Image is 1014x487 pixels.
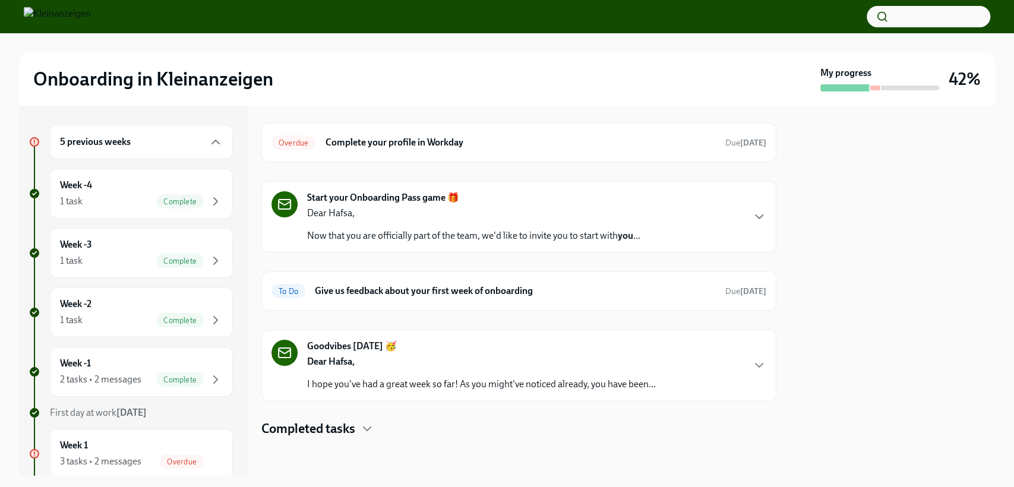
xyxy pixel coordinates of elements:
[29,347,233,397] a: Week -12 tasks • 2 messagesComplete
[949,68,981,90] h3: 42%
[271,282,766,301] a: To DoGive us feedback about your first week of onboardingDue[DATE]
[29,228,233,278] a: Week -31 taskComplete
[60,373,141,386] div: 2 tasks • 2 messages
[60,254,83,267] div: 1 task
[50,407,147,418] span: First day at work
[315,284,716,298] h6: Give us feedback about your first week of onboarding
[820,67,871,80] strong: My progress
[60,195,83,208] div: 1 task
[29,406,233,419] a: First day at work[DATE]
[261,420,776,438] div: Completed tasks
[618,230,633,241] strong: you
[307,207,640,220] p: Dear Hafsa,
[60,238,92,251] h6: Week -3
[33,67,273,91] h2: Onboarding in Kleinanzeigen
[60,298,91,311] h6: Week -2
[307,229,640,242] p: Now that you are officially part of the team, we'd like to invite you to start with ...
[307,191,459,204] strong: Start your Onboarding Pass game 🎁
[740,286,766,296] strong: [DATE]
[725,137,766,148] span: August 8th, 2025 09:00
[29,169,233,219] a: Week -41 taskComplete
[29,287,233,337] a: Week -21 taskComplete
[60,135,131,148] h6: 5 previous weeks
[271,287,305,296] span: To Do
[60,314,83,327] div: 1 task
[156,375,204,384] span: Complete
[156,257,204,265] span: Complete
[116,407,147,418] strong: [DATE]
[156,197,204,206] span: Complete
[740,138,766,148] strong: [DATE]
[307,340,397,353] strong: Goodvibes [DATE] 🥳
[60,455,141,468] div: 3 tasks • 2 messages
[261,420,355,438] h4: Completed tasks
[29,429,233,479] a: Week 13 tasks • 2 messagesOverdue
[271,138,315,147] span: Overdue
[50,125,233,159] div: 5 previous weeks
[24,7,91,26] img: Kleinanzeigen
[307,356,355,367] strong: Dear Hafsa,
[60,357,91,370] h6: Week -1
[160,457,204,466] span: Overdue
[271,133,766,152] a: OverdueComplete your profile in WorkdayDue[DATE]
[725,138,766,148] span: Due
[725,286,766,297] span: August 12th, 2025 08:10
[307,378,656,391] p: I hope you've had a great week so far! As you might've noticed already, you have been...
[60,179,92,192] h6: Week -4
[725,286,766,296] span: Due
[325,136,716,149] h6: Complete your profile in Workday
[156,316,204,325] span: Complete
[60,439,88,452] h6: Week 1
